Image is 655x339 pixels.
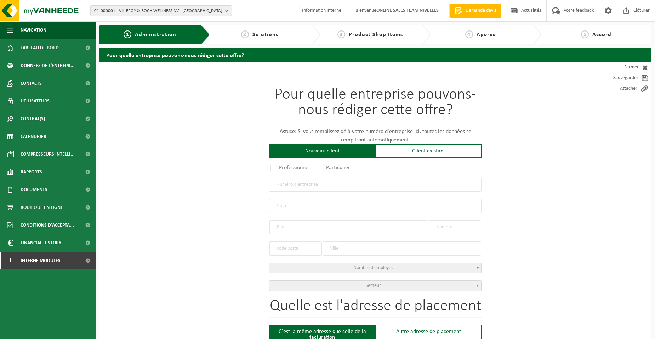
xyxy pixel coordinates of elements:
span: Données de l'entrepr... [21,57,75,74]
span: Contacts [21,74,42,92]
span: Interne modules [21,252,61,269]
a: 5Accord [545,30,648,39]
span: Calendrier [21,128,46,145]
span: 1 [124,30,131,38]
span: Secteur [366,283,381,288]
p: Astuce: Si vous remplissez déjà votre numéro d'entreprise ici, toutes les données se rempliront a... [269,127,482,144]
span: Administration [135,32,176,38]
label: Information interne [292,5,341,16]
span: Navigation [21,21,46,39]
a: Demande devis [449,4,501,18]
span: I [7,252,13,269]
div: Nouveau client [269,144,375,158]
input: Rue [269,220,428,234]
a: 1Administration [104,30,195,39]
span: Product Shop Items [349,32,403,38]
span: Boutique en ligne [21,199,63,216]
span: Accord [592,32,611,38]
h1: Quelle est l'adresse de placement [269,298,482,318]
span: Demande devis [464,7,498,14]
span: Aperçu [477,32,496,38]
span: Contrat(s) [21,110,45,128]
a: 2Solutions [213,30,306,39]
span: 4 [465,30,473,38]
span: Utilisateurs [21,92,50,110]
a: Attacher [588,83,651,94]
span: Compresseurs intelli... [21,145,75,163]
input: code postal [269,241,322,256]
a: 4Aperçu [434,30,527,39]
span: Financial History [21,234,61,252]
h1: Pour quelle entreprise pouvons-nous rédiger cette offre? [269,87,482,122]
label: Professionnel [269,163,312,173]
span: 01-000001 - VILLEROY & BOCH WELLNESS NV - [GEOGRAPHIC_DATA] [94,6,222,16]
input: Numéro d'entreprise [269,178,482,192]
a: Sauvegarder [588,73,651,83]
span: 3 [337,30,345,38]
strong: ONLINE SALES TEAM NIVELLES [376,8,439,13]
label: Particulier [316,163,352,173]
button: 01-000001 - VILLEROY & BOCH WELLNESS NV - [GEOGRAPHIC_DATA] [90,5,232,16]
span: Solutions [252,32,278,38]
span: Documents [21,181,47,199]
input: Ville [323,241,481,256]
span: 2 [241,30,249,38]
span: Tableau de bord [21,39,59,57]
h2: Pour quelle entreprise pouvons-nous rédiger cette offre? [99,48,651,62]
span: 5 [581,30,589,38]
span: Conditions d'accepta... [21,216,74,234]
a: 3Product Shop Items [324,30,416,39]
a: Fermer [588,62,651,73]
input: Numéro [429,220,481,234]
span: Nombre d'employés [353,265,393,271]
input: Nom [269,199,482,213]
div: Client existant [375,144,482,158]
span: Rapports [21,163,42,181]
